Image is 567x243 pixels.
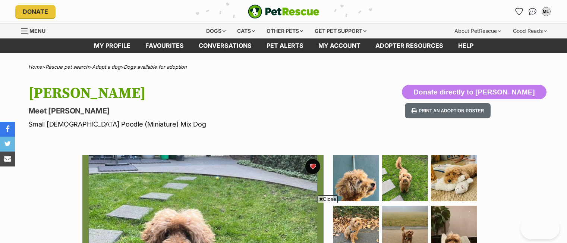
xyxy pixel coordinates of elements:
p: Small [DEMOGRAPHIC_DATA] Poodle (Miniature) Mix Dog [28,119,344,129]
div: Dogs [201,24,231,38]
a: Dogs available for adoption [124,64,187,70]
a: My account [311,38,368,53]
a: Adopt a dog [92,64,120,70]
h1: [PERSON_NAME] [28,85,344,102]
a: Favourites [138,38,191,53]
div: Cats [232,24,260,38]
img: Photo of Jerry Russellton [431,155,477,201]
div: Get pet support [309,24,372,38]
button: Donate directly to [PERSON_NAME] [402,85,546,100]
a: Conversations [527,6,539,18]
a: Home [28,64,42,70]
a: Favourites [513,6,525,18]
div: > > > [10,64,558,70]
a: PetRescue [248,4,319,19]
img: logo-e224e6f780fb5917bec1dbf3a21bbac754714ae5b6737aabdf751b685950b380.svg [248,4,319,19]
span: Menu [29,28,45,34]
div: ML [542,8,550,15]
img: chat-41dd97257d64d25036548639549fe6c8038ab92f7586957e7f3b1b290dea8141.svg [529,8,536,15]
p: Meet [PERSON_NAME] [28,106,344,116]
button: favourite [305,159,320,174]
div: About PetRescue [449,24,506,38]
iframe: Help Scout Beacon - Open [520,217,560,239]
button: Print an adoption poster [405,103,491,118]
div: Good Reads [508,24,552,38]
a: Menu [21,24,51,37]
iframe: Advertisement [148,206,419,239]
img: Photo of Jerry Russellton [382,155,428,201]
a: Help [451,38,481,53]
img: Photo of Jerry Russellton [333,155,379,201]
button: My account [540,6,552,18]
a: Pet alerts [259,38,311,53]
span: Close [318,195,338,203]
a: Rescue pet search [45,64,89,70]
a: conversations [191,38,259,53]
a: Donate [15,5,56,18]
ul: Account quick links [513,6,552,18]
a: Adopter resources [368,38,451,53]
div: Other pets [261,24,308,38]
a: My profile [86,38,138,53]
